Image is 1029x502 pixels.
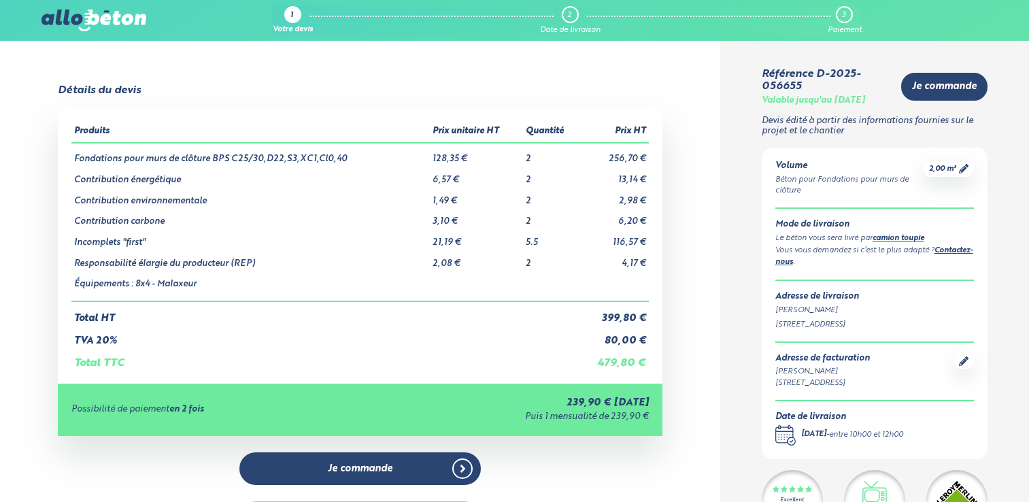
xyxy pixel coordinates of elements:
td: 6,57 € [430,165,523,186]
a: Je commande [239,452,482,486]
td: 2 [523,186,579,207]
td: Contribution environnementale [71,186,430,207]
div: [STREET_ADDRESS] [775,378,870,389]
td: 2 [523,143,579,165]
div: Votre devis [273,26,313,35]
img: allobéton [41,10,146,31]
td: Responsabilité élargie du producteur (REP) [71,248,430,269]
div: 239,90 € [DATE] [370,397,649,409]
div: Date de livraison [775,412,903,422]
div: Adresse de livraison [775,292,975,302]
div: Béton pour Fondations pour murs de clôture [775,174,924,197]
td: 2 [523,206,579,227]
td: Incomplets "first" [71,227,430,248]
div: Puis 1 mensualité de 239,90 € [370,412,649,422]
td: 256,70 € [579,143,649,165]
td: Contribution énergétique [71,165,430,186]
div: Adresse de facturation [775,354,870,364]
td: 80,00 € [579,324,649,347]
div: 3 [842,11,845,20]
a: Je commande [901,73,988,101]
iframe: Help widget launcher [908,449,1014,487]
td: Total TTC [71,346,579,369]
a: 3 Paiement [828,6,862,35]
td: Total HT [71,301,579,324]
th: Produits [71,121,430,143]
td: 21,19 € [430,227,523,248]
div: entre 10h00 et 12h00 [829,429,903,441]
a: 1 Votre devis [273,6,313,35]
td: 2,98 € [579,186,649,207]
th: Prix unitaire HT [430,121,523,143]
div: [STREET_ADDRESS] [775,319,975,331]
td: Fondations pour murs de clôture BPS C25/30,D22,S3,XC1,Cl0,40 [71,143,430,165]
strong: en 2 fois [169,405,204,414]
div: Volume [775,161,924,171]
div: Référence D-2025-056655 [762,68,891,93]
td: 479,80 € [579,346,649,369]
div: Mode de livraison [775,220,975,230]
div: [PERSON_NAME] [775,305,975,316]
div: Possibilité de paiement [71,405,370,415]
div: Paiement [828,26,862,35]
td: 13,14 € [579,165,649,186]
div: Vous vous demandez si c’est le plus adapté ? . [775,245,975,269]
td: 2,08 € [430,248,523,269]
td: 128,35 € [430,143,523,165]
td: 2 [523,248,579,269]
td: 399,80 € [579,301,649,324]
div: Détails du devis [58,84,141,97]
td: Équipements : 8x4 - Malaxeur [71,269,430,301]
div: Date de livraison [540,26,601,35]
div: Valable jusqu'au [DATE] [762,96,865,106]
th: Prix HT [579,121,649,143]
div: 2 [567,11,571,20]
td: 2 [523,165,579,186]
td: 3,10 € [430,206,523,227]
td: 4,17 € [579,248,649,269]
span: Je commande [912,81,977,93]
div: Le béton vous sera livré par [775,233,975,245]
p: Devis édité à partir des informations fournies sur le projet et le chantier [762,116,988,136]
a: 2 Date de livraison [540,6,601,35]
a: camion toupie [873,235,924,242]
div: 1 [290,12,293,20]
div: - [801,429,903,441]
td: 1,49 € [430,186,523,207]
td: Contribution carbone [71,206,430,227]
td: TVA 20% [71,324,579,347]
td: 5.5 [523,227,579,248]
td: 116,57 € [579,227,649,248]
div: [PERSON_NAME] [775,366,870,378]
th: Quantité [523,121,579,143]
td: 6,20 € [579,206,649,227]
div: [DATE] [801,429,826,441]
span: Je commande [328,463,392,475]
